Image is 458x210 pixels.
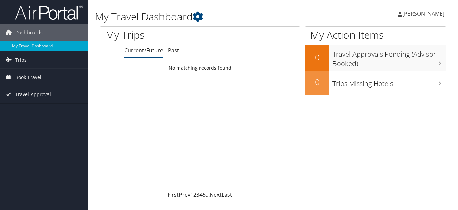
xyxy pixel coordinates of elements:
[168,47,179,54] a: Past
[332,46,446,68] h3: Travel Approvals Pending (Advisor Booked)
[196,191,199,198] a: 3
[15,51,27,68] span: Trips
[100,62,300,74] td: No matching records found
[305,71,446,95] a: 0Trips Missing Hotels
[168,191,179,198] a: First
[398,3,451,24] a: [PERSON_NAME]
[199,191,203,198] a: 4
[124,47,163,54] a: Current/Future
[106,28,211,42] h1: My Trips
[95,9,332,24] h1: My Travel Dashboard
[206,191,210,198] span: …
[402,10,444,17] span: [PERSON_NAME]
[332,76,446,88] h3: Trips Missing Hotels
[305,51,329,63] h2: 0
[15,24,43,41] span: Dashboards
[305,76,329,88] h2: 0
[190,191,193,198] a: 1
[179,191,190,198] a: Prev
[305,28,446,42] h1: My Action Items
[222,191,232,198] a: Last
[15,69,41,86] span: Book Travel
[193,191,196,198] a: 2
[210,191,222,198] a: Next
[305,45,446,71] a: 0Travel Approvals Pending (Advisor Booked)
[15,86,51,103] span: Travel Approval
[203,191,206,198] a: 5
[15,4,83,20] img: airportal-logo.png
